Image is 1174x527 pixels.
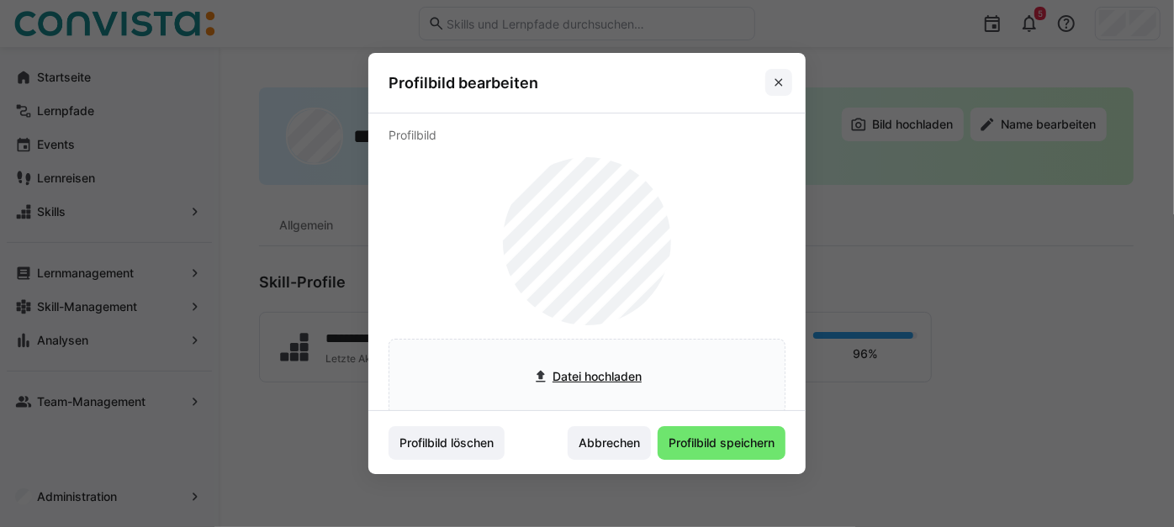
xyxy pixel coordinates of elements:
[397,435,496,451] span: Profilbild löschen
[389,426,505,460] button: Profilbild löschen
[389,127,785,144] p: Profilbild
[576,435,643,451] span: Abbrechen
[658,426,785,460] button: Profilbild speichern
[568,426,651,460] button: Abbrechen
[389,73,538,92] h3: Profilbild bearbeiten
[666,435,777,451] span: Profilbild speichern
